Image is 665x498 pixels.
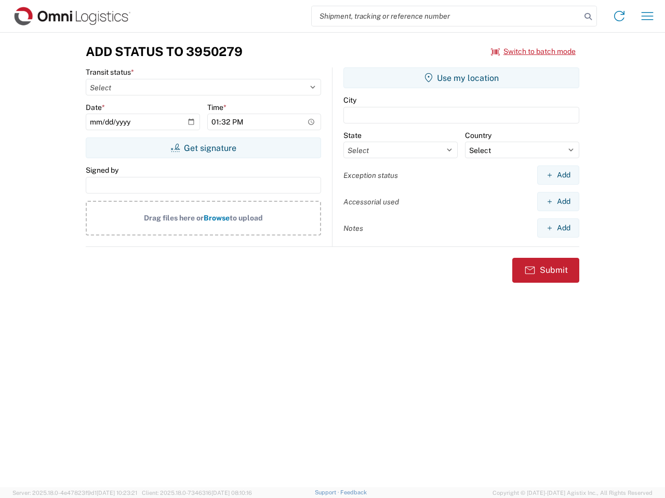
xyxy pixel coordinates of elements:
[86,67,134,77] label: Transit status
[86,165,118,175] label: Signed by
[86,103,105,112] label: Date
[343,197,399,206] label: Accessorial used
[86,137,321,158] button: Get signature
[204,214,230,222] span: Browse
[537,165,579,185] button: Add
[315,489,341,495] a: Support
[343,67,579,88] button: Use my location
[340,489,367,495] a: Feedback
[312,6,581,26] input: Shipment, tracking or reference number
[12,490,137,496] span: Server: 2025.18.0-4e47823f9d1
[343,131,362,140] label: State
[465,131,491,140] label: Country
[537,192,579,211] button: Add
[343,95,356,105] label: City
[207,103,227,112] label: Time
[86,44,243,59] h3: Add Status to 3950279
[491,43,576,60] button: Switch to batch mode
[343,171,398,180] label: Exception status
[97,490,137,496] span: [DATE] 10:23:21
[142,490,252,496] span: Client: 2025.18.0-7346316
[343,224,363,233] label: Notes
[512,258,579,283] button: Submit
[493,488,653,497] span: Copyright © [DATE]-[DATE] Agistix Inc., All Rights Reserved
[211,490,252,496] span: [DATE] 08:10:16
[537,218,579,238] button: Add
[144,214,204,222] span: Drag files here or
[230,214,263,222] span: to upload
